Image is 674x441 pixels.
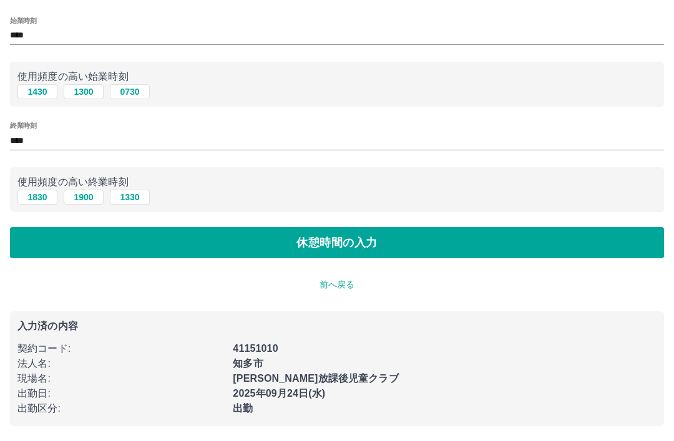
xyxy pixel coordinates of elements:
[17,341,225,356] p: 契約コード :
[17,175,657,190] p: 使用頻度の高い終業時刻
[10,227,664,258] button: 休憩時間の入力
[64,190,104,205] button: 1900
[17,401,225,416] p: 出勤区分 :
[10,278,664,291] p: 前へ戻る
[17,321,657,331] p: 入力済の内容
[17,69,657,84] p: 使用頻度の高い始業時刻
[10,16,36,25] label: 始業時刻
[233,358,263,369] b: 知多市
[17,84,57,99] button: 1430
[64,84,104,99] button: 1300
[10,121,36,130] label: 終業時刻
[17,190,57,205] button: 1830
[110,190,150,205] button: 1330
[17,386,225,401] p: 出勤日 :
[17,371,225,386] p: 現場名 :
[17,356,225,371] p: 法人名 :
[110,84,150,99] button: 0730
[233,373,398,384] b: [PERSON_NAME]放課後児童クラブ
[233,403,253,414] b: 出勤
[233,388,325,399] b: 2025年09月24日(水)
[233,343,278,354] b: 41151010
